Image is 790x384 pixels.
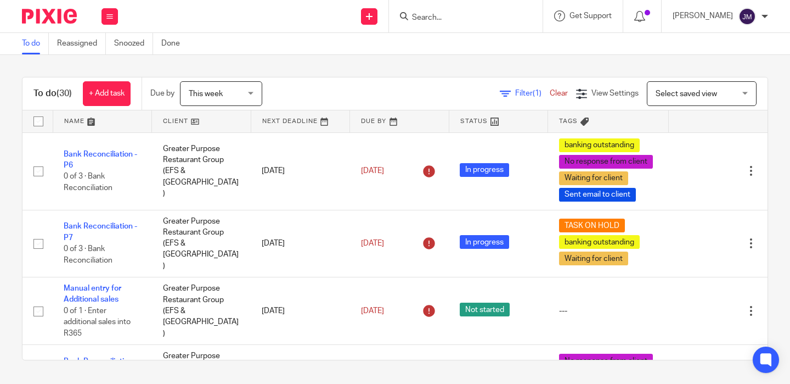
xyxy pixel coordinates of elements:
span: Tags [559,118,578,124]
span: No response from client [559,155,653,169]
span: Waiting for client [559,171,628,185]
input: Search [411,13,510,23]
span: [DATE] [361,240,384,247]
span: Get Support [569,12,612,20]
img: svg%3E [738,8,756,25]
span: TASK ON HOLD [559,219,625,232]
h1: To do [33,88,72,99]
a: Bank Reconciliation - P6 [64,151,137,169]
span: View Settings [591,90,639,97]
a: To do [22,33,49,54]
a: + Add task [83,81,131,106]
div: --- [559,305,658,316]
span: This week [189,90,223,98]
span: In progress [460,235,509,249]
td: [DATE] [251,210,350,277]
a: Bank Reconciliation - P7 [64,222,137,241]
span: 0 of 1 · Enter additional sales into R365 [64,307,131,337]
span: Filter [515,90,550,97]
span: [DATE] [361,167,384,175]
img: Pixie [22,9,77,24]
span: In progress [460,163,509,177]
span: No response from client [559,354,653,368]
span: banking outstanding [559,138,640,152]
a: Clear [550,90,568,97]
a: Bank Reconciliation - P8 [64,358,137,376]
span: Not started [460,303,510,316]
a: Manual entry for Additional sales [64,285,121,303]
span: (1) [533,90,541,97]
span: Sent email to client [559,188,636,202]
td: [DATE] [251,277,350,345]
span: (30) [57,89,72,98]
span: 0 of 3 · Bank Reconciliation [64,245,112,264]
td: Greater Purpose Restaurant Group (EFS & [GEOGRAPHIC_DATA]) [152,277,251,345]
a: Reassigned [57,33,106,54]
a: Done [161,33,188,54]
span: 0 of 3 · Bank Reconciliation [64,173,112,192]
span: banking outstanding [559,235,640,249]
td: [DATE] [251,132,350,210]
td: Greater Purpose Restaurant Group (EFS & [GEOGRAPHIC_DATA]) [152,132,251,210]
span: Select saved view [656,90,717,98]
a: Snoozed [114,33,153,54]
td: Greater Purpose Restaurant Group (EFS & [GEOGRAPHIC_DATA]) [152,210,251,277]
span: Waiting for client [559,252,628,265]
p: [PERSON_NAME] [673,10,733,21]
span: [DATE] [361,307,384,315]
p: Due by [150,88,174,99]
